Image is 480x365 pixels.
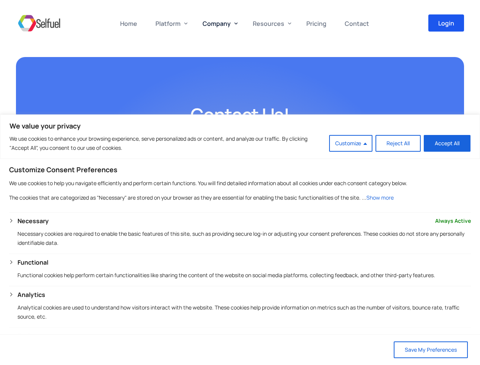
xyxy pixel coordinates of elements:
p: The cookies that are categorized as "Necessary" are stored on your browser as they are essential ... [9,193,471,202]
p: We use cookies to help you navigate efficiently and perform certain functions. You will find deta... [9,179,471,188]
iframe: Chat Widget [353,283,480,365]
span: Login [438,20,454,26]
span: Pricing [306,19,326,28]
button: Customize [329,135,372,152]
p: We use cookies to enhance your browsing experience, serve personalized ads or content, and analyz... [10,134,323,152]
span: Resources [253,19,284,28]
button: Functional [17,258,48,267]
button: Analytics [17,290,45,299]
p: We value your privacy [10,121,470,130]
img: Selfuel - Democratizing Innovation [16,12,62,35]
a: Login [428,14,464,32]
button: Accept All [424,135,470,152]
span: Customize Consent Preferences [9,165,117,174]
button: Reject All [375,135,421,152]
span: Contact [345,19,369,28]
p: Analytical cookies are used to understand how visitors interact with the website. These cookies h... [17,303,471,321]
span: Company [203,19,231,28]
span: Home [120,19,137,28]
span: Platform [155,19,181,28]
span: Always Active [435,216,471,225]
p: Functional cookies help perform certain functionalities like sharing the content of the website o... [17,271,471,280]
button: Necessary [17,216,49,225]
p: Necessary cookies are required to enable the basic features of this site, such as providing secur... [17,229,471,248]
button: Show more [366,193,394,202]
h2: Contact Us! [46,103,434,127]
